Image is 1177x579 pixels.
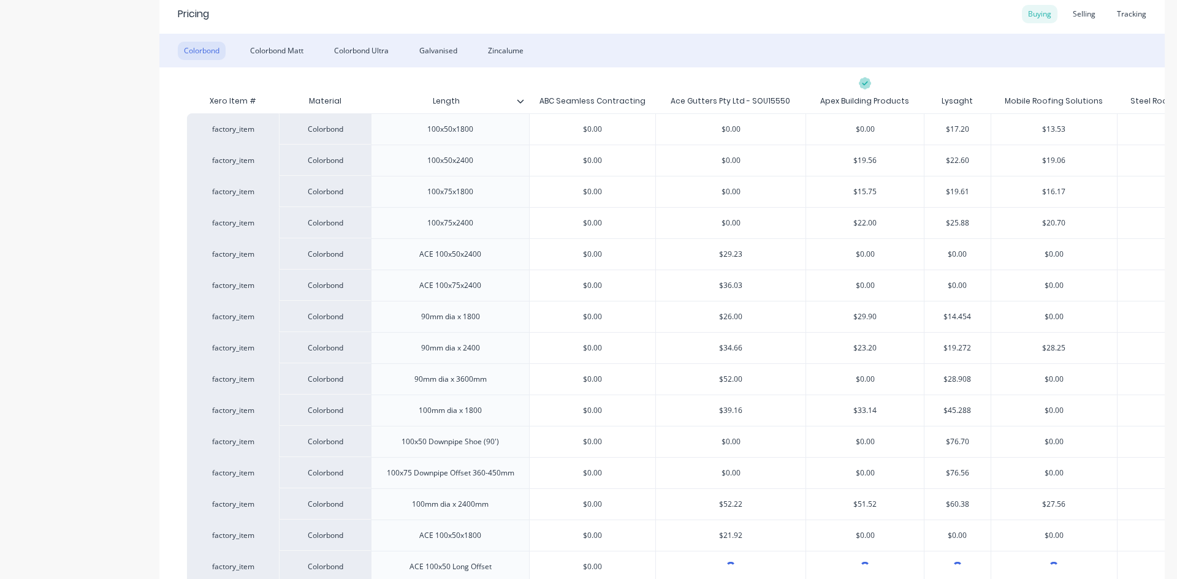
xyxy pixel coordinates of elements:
div: Colorbond [279,457,371,488]
div: $0.00 [991,395,1117,426]
div: Colorbond [279,426,371,457]
div: factory_item [199,342,267,354]
div: factory_item [199,186,267,197]
div: $28.908 [924,364,991,395]
div: factory_item [199,280,267,291]
div: $0.00 [530,239,655,270]
div: $0.00 [924,239,991,270]
div: $0.00 [806,520,924,551]
div: $0.00 [530,333,655,363]
div: $0.00 [530,145,655,176]
div: factory_item [199,467,267,479]
div: ACE 100x50 Long Offset [400,559,501,575]
div: factory_item [199,561,267,572]
div: $0.00 [530,208,655,238]
div: Lysaght [942,96,973,107]
div: 100x75x1800 [417,184,483,200]
div: $22.00 [806,208,924,238]
div: ABC Seamless Contracting [539,96,646,107]
div: $0.00 [924,270,991,301]
div: $52.00 [656,364,806,395]
div: Zincalume [482,42,530,60]
div: $19.56 [806,145,924,176]
div: Ace Gutters Pty Ltd - SOU15550 [671,96,790,107]
div: Apex Building Products [820,96,909,107]
div: Selling [1067,5,1102,23]
div: Buying [1022,5,1057,23]
div: $76.56 [924,458,991,488]
div: ACE 100x75x2400 [409,278,491,293]
div: $0.00 [656,176,806,207]
div: Colorbond [279,363,371,395]
div: 90mm dia x 3600mm [405,371,497,387]
div: Colorbond [178,42,226,60]
div: Xero Item # [187,89,279,113]
div: factory_item [199,311,267,322]
div: factory_item [199,124,267,135]
div: Colorbond [279,332,371,363]
div: 100mm dia x 2400mm [402,496,498,512]
div: $51.52 [806,489,924,520]
div: $39.16 [656,395,806,426]
div: $19.61 [924,176,991,207]
div: Pricing [178,7,209,21]
div: $29.23 [656,239,806,270]
div: Colorbond [279,488,371,520]
div: $0.00 [806,458,924,488]
div: $16.17 [991,176,1117,207]
div: $0.00 [530,270,655,301]
div: $0.00 [656,208,806,238]
div: $0.00 [530,489,655,520]
div: Colorbond [279,207,371,238]
div: Colorbond [279,520,371,551]
div: $0.00 [991,520,1117,551]
div: $0.00 [530,520,655,551]
div: $0.00 [991,364,1117,395]
div: $19.06 [991,145,1117,176]
div: $0.00 [806,270,924,301]
div: $52.22 [656,489,806,520]
div: factory_item [199,218,267,229]
div: Colorbond [279,113,371,145]
div: Length [371,86,522,116]
div: factory_item [199,405,267,416]
div: $19.272 [924,333,991,363]
div: Galvanised [413,42,463,60]
div: $0.00 [530,395,655,426]
div: 100x75 Downpipe Offset 360-450mm [377,465,524,481]
div: $17.20 [924,114,991,145]
div: $26.00 [656,301,806,332]
div: $21.92 [656,520,806,551]
div: 100mm dia x 1800 [409,403,492,418]
div: $0.00 [656,114,806,145]
div: $0.00 [991,426,1117,457]
div: $0.00 [530,114,655,145]
div: 90mm dia x 2400 [411,340,490,356]
div: Colorbond [279,270,371,301]
div: $0.00 [991,301,1117,332]
div: factory_item [199,155,267,166]
div: Colorbond [279,301,371,332]
div: $0.00 [806,364,924,395]
div: $36.03 [656,270,806,301]
div: $0.00 [991,458,1117,488]
div: $14.454 [924,301,991,332]
div: factory_item [199,374,267,385]
div: Colorbond [279,395,371,426]
div: Material [279,89,371,113]
div: $33.14 [806,395,924,426]
div: $0.00 [924,520,991,551]
div: Colorbond Ultra [328,42,395,60]
div: $0.00 [806,239,924,270]
div: 100x75x2400 [417,215,483,231]
div: Colorbond [279,238,371,270]
div: $45.288 [924,395,991,426]
div: $0.00 [991,239,1117,270]
div: $0.00 [530,364,655,395]
div: factory_item [199,436,267,447]
div: $34.66 [656,333,806,363]
div: 100x50x1800 [417,121,483,137]
div: $25.88 [924,208,991,238]
div: 100x50 Downpipe Shoe (90') [392,434,509,450]
div: $23.20 [806,333,924,363]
